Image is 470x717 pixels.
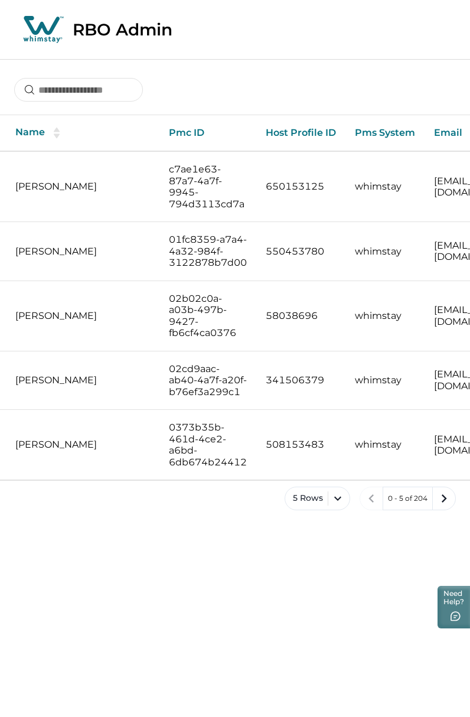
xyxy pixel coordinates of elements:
p: 650153125 [266,181,336,193]
p: [PERSON_NAME] [15,374,150,386]
p: RBO Admin [73,19,172,40]
p: 01fc8359-a7a4-4a32-984f-3122878b7d00 [169,234,247,269]
button: next page [432,487,456,510]
p: [PERSON_NAME] [15,310,150,322]
p: 0 - 5 of 204 [388,493,427,504]
p: 02b02c0a-a03b-497b-9427-fb6cf4ca0376 [169,293,247,339]
th: Host Profile ID [256,115,345,151]
p: 58038696 [266,310,336,322]
p: whimstay [355,374,415,386]
th: Pms System [345,115,425,151]
button: 0 - 5 of 204 [383,487,433,510]
p: whimstay [355,439,415,451]
button: sorting [45,127,68,139]
p: 0373b35b-461d-4ce2-a6bd-6db674b24412 [169,422,247,468]
p: 550453780 [266,246,336,258]
p: [PERSON_NAME] [15,181,150,193]
p: [PERSON_NAME] [15,439,150,451]
p: 508153483 [266,439,336,451]
p: [PERSON_NAME] [15,246,150,258]
button: 5 Rows [285,487,350,510]
p: 02cd9aac-ab40-4a7f-a20f-b76ef3a299c1 [169,363,247,398]
p: c7ae1e63-87a7-4a7f-9945-794d3113cd7a [169,164,247,210]
p: 341506379 [266,374,336,386]
th: Pmc ID [159,115,256,151]
button: previous page [360,487,383,510]
p: whimstay [355,181,415,193]
p: whimstay [355,246,415,258]
p: whimstay [355,310,415,322]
